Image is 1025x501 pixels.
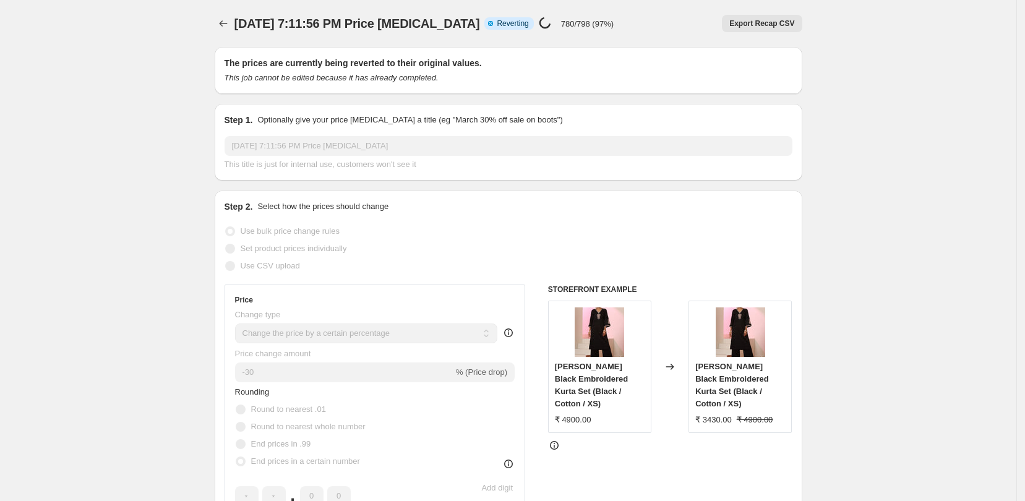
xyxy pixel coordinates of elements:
h6: STOREFRONT EXAMPLE [548,285,792,294]
input: 30% off holiday sale [225,136,792,156]
h2: Step 1. [225,114,253,126]
img: Sw65817_5275dfd8-50ee-4c06-adc6-532d6041389e_80x.jpg [716,307,765,357]
span: % (Price drop) [456,367,507,377]
span: ₹ 3430.00 [695,415,732,424]
img: Sw65817_5275dfd8-50ee-4c06-adc6-532d6041389e_80x.jpg [575,307,624,357]
p: Optionally give your price [MEDICAL_DATA] a title (eg "March 30% off sale on boots") [257,114,562,126]
span: Set product prices individually [241,244,347,253]
button: Price change jobs [215,15,232,32]
span: [PERSON_NAME] Black Embroidered Kurta Set (Black / Cotton / XS) [555,362,628,408]
p: 780/798 (97%) [561,19,614,28]
span: ₹ 4900.00 [555,415,591,424]
span: Rounding [235,387,270,396]
span: Export Recap CSV [729,19,794,28]
input: -15 [235,362,453,382]
span: Price change amount [235,349,311,358]
p: Select how the prices should change [257,200,388,213]
span: Round to nearest .01 [251,405,326,414]
span: Use CSV upload [241,261,300,270]
span: ₹ 4900.00 [737,415,773,424]
h3: Price [235,295,253,305]
span: Change type [235,310,281,319]
span: End prices in a certain number [251,456,360,466]
button: Export Recap CSV [722,15,802,32]
span: Round to nearest whole number [251,422,366,431]
span: End prices in .99 [251,439,311,448]
span: [DATE] 7:11:56 PM Price [MEDICAL_DATA] [234,17,480,30]
span: Use bulk price change rules [241,226,340,236]
h2: Step 2. [225,200,253,213]
h2: The prices are currently being reverted to their original values. [225,57,792,69]
i: This job cannot be edited because it has already completed. [225,73,439,82]
span: Reverting [497,19,528,28]
div: help [502,327,515,339]
span: [PERSON_NAME] Black Embroidered Kurta Set (Black / Cotton / XS) [695,362,769,408]
span: This title is just for internal use, customers won't see it [225,160,416,169]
